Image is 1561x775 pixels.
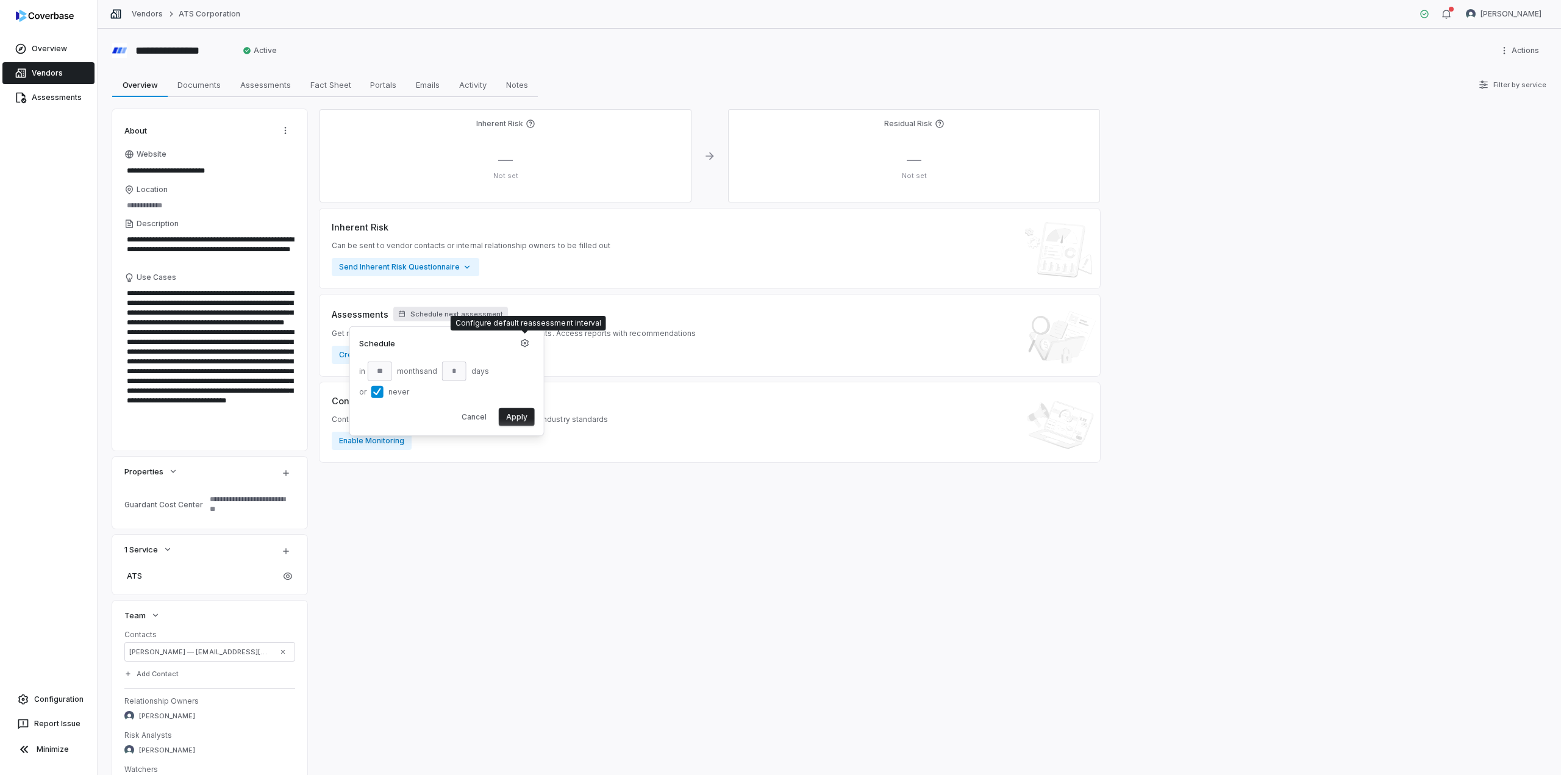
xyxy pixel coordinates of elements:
[137,273,176,282] span: Use Cases
[121,460,182,482] button: Properties
[121,604,164,626] button: Team
[124,285,295,438] textarea: Use Cases
[1466,9,1476,19] img: Jesse Nord avatar
[332,395,431,407] span: Continuous Monitoring
[1475,74,1550,96] button: Filter by service
[137,149,166,159] span: Website
[124,568,278,585] a: ATS
[332,346,419,364] button: Create Assessment
[124,231,295,268] textarea: Description
[395,366,440,376] span: month s and
[1481,9,1541,19] span: [PERSON_NAME]
[124,696,295,706] dt: Relationship Owners
[5,713,92,735] button: Report Issue
[332,415,608,424] span: Continuously monitor and benchmark third parties against industry standards
[121,538,176,560] button: 1 Service
[884,119,932,129] h4: Residual Risk
[359,338,395,350] div: Schedule
[121,663,182,685] button: Add Contact
[332,432,412,450] button: Enable Monitoring
[359,387,366,396] span: or
[454,77,491,93] span: Activity
[129,647,272,657] span: [PERSON_NAME] — [EMAIL_ADDRESS][DOMAIN_NAME] — [PHONE_NUMBER]
[501,77,533,93] span: Notes
[124,197,295,214] input: Location
[137,219,179,229] span: Description
[276,121,295,140] button: Actions
[499,407,535,426] button: Apply
[124,730,295,740] dt: Risk Analysts
[332,241,610,251] span: Can be sent to vendor contacts or internal relationship owners to be filled out
[124,162,274,179] input: Website
[1496,41,1546,60] button: More actions
[124,711,134,721] img: Pete Massaro avatar
[139,712,195,721] span: [PERSON_NAME]
[179,9,240,19] a: ATS Corporation
[371,385,384,398] button: Never schedule assessment
[368,361,392,380] input: Months
[5,737,92,762] button: Minimize
[235,77,296,93] span: Assessments
[124,544,158,555] span: 1 Service
[365,77,401,93] span: Portals
[907,151,921,168] span: —
[132,9,163,19] a: Vendors
[476,119,523,129] h4: Inherent Risk
[137,185,168,195] span: Location
[498,151,513,168] span: —
[124,125,147,136] span: About
[127,571,276,581] span: ATS
[124,765,295,774] dt: Watchers
[332,308,388,321] span: Assessments
[5,688,92,710] a: Configuration
[329,171,682,180] p: Not set
[16,10,74,22] img: logo-D7KZi-bG.svg
[2,38,95,60] a: Overview
[393,307,508,321] button: Schedule next assessment
[410,310,503,319] span: Schedule next assessment
[124,630,295,640] dt: Contacts
[173,77,226,93] span: Documents
[139,746,195,755] span: [PERSON_NAME]
[1459,5,1549,23] button: Jesse Nord avatar[PERSON_NAME]
[124,745,134,755] img: Jesse Nord avatar
[332,329,696,338] span: Get risk scores, document analysis, and critical issue insights. Access reports with recommendations
[738,171,1090,180] p: Not set
[243,46,277,55] span: Active
[359,366,365,376] span: in
[305,77,356,93] span: Fact Sheet
[442,361,466,380] input: Days
[469,366,491,376] span: day s
[118,77,163,93] span: Overview
[2,87,95,109] a: Assessments
[124,466,163,477] span: Properties
[332,258,479,276] button: Send Inherent Risk Questionnaire
[388,387,409,396] span: never
[124,500,205,509] div: Guardant Cost Center
[455,318,601,328] div: Configure default reassessment interval
[454,407,494,426] button: Cancel
[2,62,95,84] a: Vendors
[411,77,445,93] span: Emails
[124,610,146,621] span: Team
[332,221,388,234] span: Inherent Risk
